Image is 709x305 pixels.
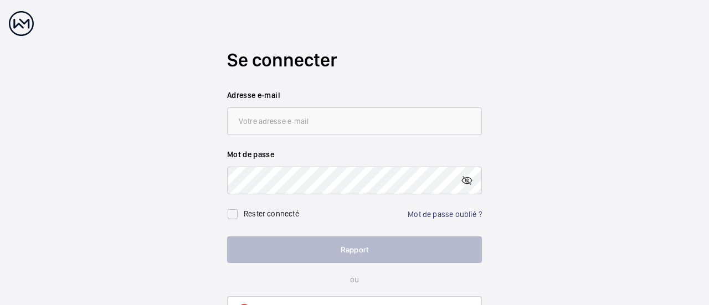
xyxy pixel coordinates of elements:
font: Rester connecté [244,209,299,218]
font: ou [350,275,359,284]
button: Rapport [227,236,482,263]
a: Mot de passe oublié ? [408,210,482,219]
font: Se connecter [227,49,337,71]
font: Adresse e-mail [227,91,280,100]
font: Rapport [341,245,369,254]
font: Mot de passe [227,150,274,159]
input: Votre adresse e-mail [227,107,482,135]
